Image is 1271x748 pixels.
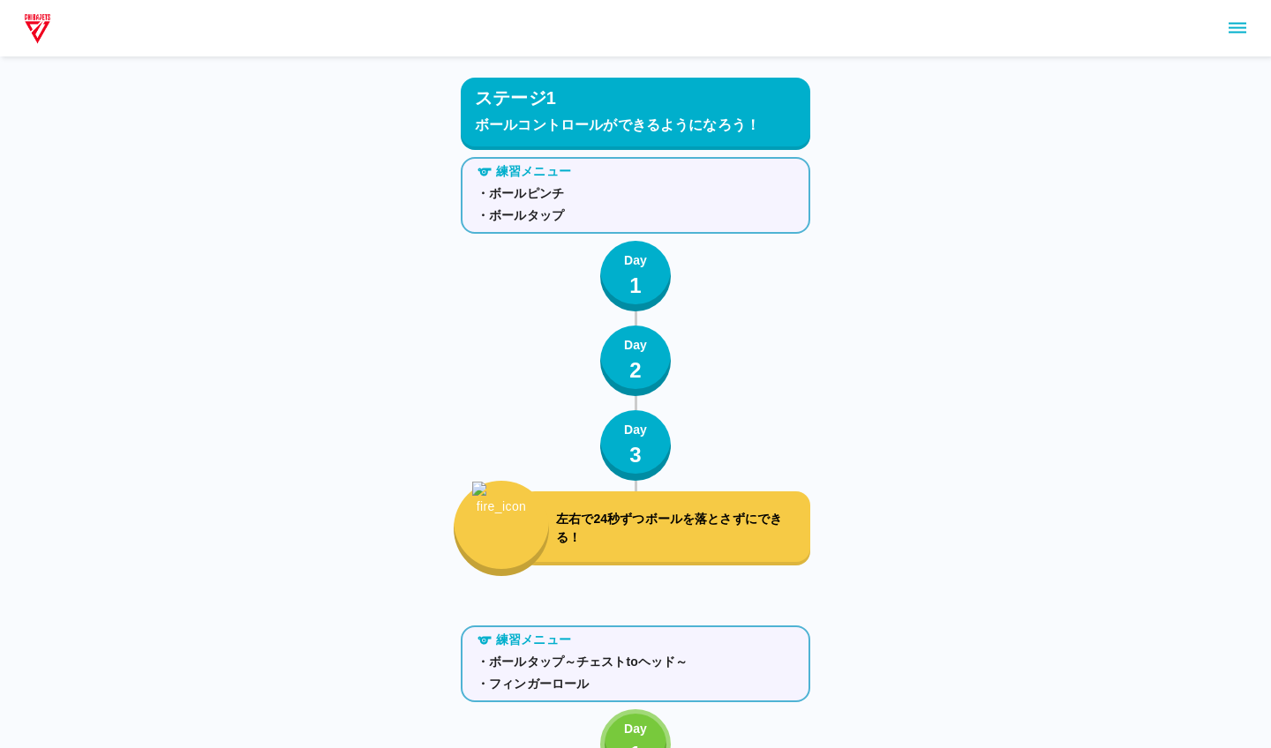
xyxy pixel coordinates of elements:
[600,410,671,481] button: Day3
[475,115,796,136] p: ボールコントロールができるようになろう！
[1222,13,1252,43] button: sidemenu
[454,481,549,576] button: fire_icon
[477,184,794,203] p: ・ボールピンチ
[556,510,803,547] p: 左右で24秒ずつボールを落とさずにできる！
[629,270,642,302] p: 1
[624,421,647,439] p: Day
[600,325,671,396] button: Day2
[624,336,647,355] p: Day
[629,439,642,471] p: 3
[477,653,794,671] p: ・ボールタップ～チェストtoヘッド～
[496,162,571,181] p: 練習メニュー
[624,251,647,270] p: Day
[624,720,647,738] p: Day
[21,11,54,46] img: dummy
[477,206,794,225] p: ・ボールタップ
[629,355,642,386] p: 2
[496,631,571,649] p: 練習メニュー
[472,482,531,554] img: fire_icon
[477,675,794,693] p: ・フィンガーロール
[600,241,671,311] button: Day1
[475,85,556,111] p: ステージ1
